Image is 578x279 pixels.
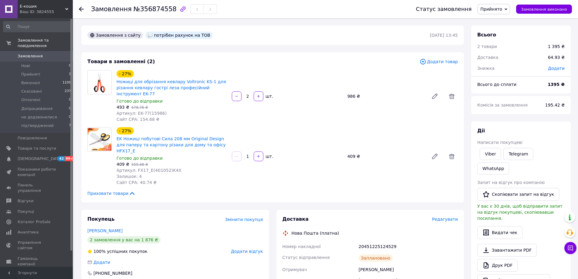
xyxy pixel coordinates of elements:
[18,219,50,225] span: Каталог ProSale
[18,146,56,151] span: Товари та послуги
[359,254,393,262] div: Заплановано
[87,228,123,233] a: [PERSON_NAME]
[117,136,226,153] a: EK Ножиці побутові Сила 208 мм Original Design для паперу та картону різаки для дому та офісу HFX...
[545,103,565,107] span: 195.42 ₴
[477,204,563,221] span: У вас є 30 днів, щоб відправити запит на відгук покупцеві, скопіювавши посилання.
[69,63,71,69] span: 0
[477,244,537,257] a: Завантажити PDF
[93,249,106,254] span: 100%
[477,140,522,145] span: Написати покупцеві
[446,150,458,162] span: Видалити
[477,128,485,134] span: Дії
[117,105,129,110] span: 493 ₴
[345,92,426,100] div: 986 ₴
[432,217,458,222] span: Редагувати
[65,156,75,161] span: 99+
[148,33,153,38] img: :speech_balloon:
[117,111,167,116] span: Артикул: EK-77(15986)
[477,162,509,175] a: WhatsApp
[87,59,155,64] span: Товари в замовленні (2)
[548,43,565,49] div: 1 395 ₴
[503,148,533,160] a: Telegram
[21,123,54,128] span: підтверджений
[117,174,142,179] span: Залишок: 4
[477,32,496,38] span: Всього
[477,66,495,71] span: Знижка
[88,70,111,94] img: Ножиці для обрізання кевлару Voltronic KS-1 для різання кевлару гострі леза професійний інструмен...
[477,188,559,201] button: Скопіювати запит на відгук
[429,150,441,162] a: Редагувати
[79,6,84,12] div: Повернутися назад
[290,230,341,236] div: Нова Пошта (платна)
[117,156,163,161] span: Готово до відправки
[69,106,71,111] span: 0
[93,270,133,276] div: [PHONE_NUMBER]
[420,58,458,65] span: Додати товар
[21,97,40,103] span: Оплачені
[357,264,459,275] div: [PERSON_NAME]
[21,72,40,77] span: Прийняті
[69,72,71,77] span: 1
[480,148,501,160] a: Viber
[117,168,181,173] span: Артикул: FX17_E(401052)K4X
[516,5,572,14] button: Замовлення виконано
[131,105,148,110] span: 678,76 ₴
[446,90,458,102] span: Видалити
[117,117,159,122] span: Сайт СРА: 154.68 ₴
[18,38,73,49] span: Замовлення та повідомлення
[477,103,528,107] span: Комісія за замовлення
[225,217,263,222] span: Змінити покупця
[430,33,458,38] time: [DATE] 13:45
[20,9,73,15] div: Ваш ID: 3824555
[548,66,565,71] span: Додати
[87,248,147,254] div: успішних покупок
[18,135,47,141] span: Повідомлення
[357,241,459,252] div: 20451225124529
[264,153,274,159] div: шт.
[282,267,307,272] span: Отримувач
[345,152,426,161] div: 409 ₴
[282,244,321,249] span: Номер накладної
[21,106,52,111] span: Допрацювання
[521,7,567,12] span: Замовлення виконано
[282,255,330,260] span: Статус відправлення
[282,216,309,222] span: Доставка
[477,82,516,87] span: Всього до сплати
[117,99,163,104] span: Готово до відправки
[3,21,72,32] input: Пошук
[18,198,33,204] span: Відгуки
[18,156,63,162] span: [DEMOGRAPHIC_DATA]
[87,236,161,243] div: 2 замовлення у вас на 1 876 ₴
[117,79,226,96] a: Ножиці для обрізання кевлару Voltronic KS-1 для різання кевлару гострі леза професійний інструмен...
[58,156,65,161] span: 42
[416,6,472,12] div: Статус замовлення
[21,89,42,94] span: Скасовані
[91,5,132,13] span: Замовлення
[18,256,56,267] span: Гаманець компанії
[18,240,56,251] span: Управління сайтом
[564,242,576,254] button: Чат з покупцем
[145,32,213,39] div: потрібен рахунок на ТОВ
[69,114,71,120] span: 0
[21,63,30,69] span: Нові
[18,182,56,193] span: Панель управління
[18,167,56,178] span: Показники роботи компанії
[69,123,71,128] span: 7
[18,230,39,235] span: Аналітика
[429,90,441,102] a: Редагувати
[131,162,148,167] span: 559,48 ₴
[18,209,34,214] span: Покупці
[477,55,498,60] span: Доставка
[544,51,568,64] div: 64.93 ₴
[477,180,545,185] span: Запит на відгук про компанію
[477,226,522,239] button: Видати чек
[21,80,40,86] span: Виконані
[87,32,143,39] div: Замовлення з сайту
[87,216,115,222] span: Покупець
[87,190,136,196] span: Приховати товари
[69,97,71,103] span: 0
[264,93,274,99] div: шт.
[480,7,502,12] span: Прийнято
[20,4,65,9] span: Е-кошик
[134,5,177,13] span: №356874558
